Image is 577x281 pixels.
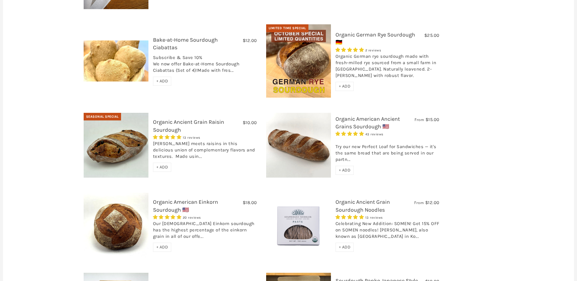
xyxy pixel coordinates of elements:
a: Organic American Ancient Grains Sourdough 🇺🇸 [335,116,400,130]
span: + ADD [156,78,168,84]
span: $12.00 [243,38,257,43]
a: Organic Ancient Grain Sourdough Noodles [335,199,390,213]
span: $15.00 [426,117,440,122]
img: Organic American Ancient Grains Sourdough 🇺🇸 [266,113,331,178]
span: + ADD [339,168,351,173]
span: $25.00 [424,33,440,38]
div: Organic German rye sourdough made with fresh-milled rye sourced from a small farm in [GEOGRAPHIC_... [335,53,440,82]
div: + ADD [153,243,172,252]
div: Seasonal Special [84,113,121,121]
a: Organic German Rye Sourdough 🇩🇪 [335,31,415,46]
div: Our [DEMOGRAPHIC_DATA] Einkorn sourdough has the highest percentage of the einkorn grain in all o... [153,220,257,243]
div: [PERSON_NAME] meets raisins in this delicious union of complementary flavors and textures. Made u... [153,140,257,163]
span: 5.00 stars [335,47,365,53]
span: 2 reviews [365,48,381,52]
img: Organic Ancient Grain Sourdough Noodles [266,193,331,258]
span: + ADD [339,245,351,250]
a: Organic American Einkorn Sourdough 🇺🇸 [153,199,218,213]
div: + ADD [153,163,172,172]
span: $12.00 [425,200,440,205]
img: Organic American Einkorn Sourdough 🇺🇸 [84,193,148,258]
div: + ADD [335,243,354,252]
span: 4.85 stars [335,214,365,220]
img: Organic Ancient Grain Raisin Sourdough [84,113,148,178]
span: 13 reviews [365,216,383,220]
div: + ADD [335,82,354,91]
a: Bake-at-Home Sourdough Ciabattas [153,36,218,51]
span: + ADD [156,245,168,250]
span: + ADD [339,84,351,89]
div: Celebrating New Addition: SOMEN! Get 15% OFF on SOMEN noodles! [PERSON_NAME], also known as [GEOG... [335,220,440,243]
span: + ADD [156,165,168,170]
div: Try our new Perfect Loaf for Sandwiches — it's the same bread that are being served in our partn... [335,137,440,166]
span: 43 reviews [365,132,384,136]
div: Limited Time Special [266,24,308,32]
div: + ADD [335,166,354,175]
span: $18.00 [243,200,257,205]
img: Organic German Rye Sourdough 🇩🇪 [266,24,331,97]
span: From [415,117,424,122]
span: From [414,200,424,205]
span: 4.92 stars [153,134,183,140]
span: 4.93 stars [335,131,365,137]
span: 4.95 stars [153,214,183,220]
span: 20 reviews [183,216,201,220]
a: Organic Ancient Grain Raisin Sourdough [153,119,224,133]
img: Bake-at-Home Sourdough Ciabattas [84,40,148,82]
span: $10.00 [243,120,257,125]
div: Subscribe & Save 10% We now offer Bake-at-Home Sourdough Ciabattas (Set of 4)!Made with fres... [153,54,257,77]
span: 13 reviews [183,136,200,140]
div: + ADD [153,77,172,86]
